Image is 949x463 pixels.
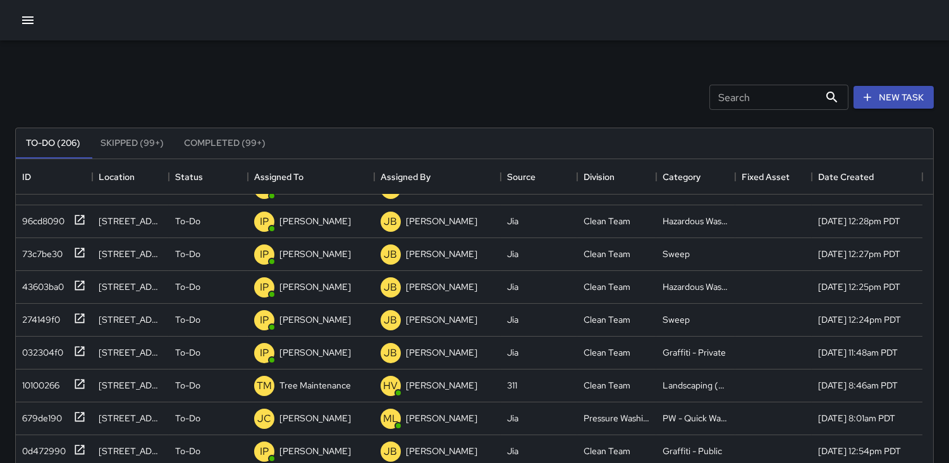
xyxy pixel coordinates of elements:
div: Division [584,159,615,195]
div: 57 9th Street [99,412,162,424]
div: Jia [507,215,518,227]
p: To-Do [175,379,200,392]
p: To-Do [175,412,200,424]
div: Clean Team [584,379,630,392]
div: 1066 Mission Street [99,215,162,227]
div: 032304f0 [17,341,63,359]
p: To-Do [175,313,200,326]
div: 311 [507,379,517,392]
div: 73c7be30 [17,243,63,260]
p: JB [384,346,398,361]
div: Source [507,159,536,195]
div: 1301 Mission Street [99,379,162,392]
div: Clean Team [584,313,630,326]
p: [PERSON_NAME] [406,445,477,457]
div: Date Created [812,159,922,195]
div: PW - Quick Wash [663,412,729,424]
p: JB [384,247,398,262]
p: [PERSON_NAME] [406,313,477,326]
div: Fixed Asset [735,159,812,195]
div: 1012 Mission Street [99,280,162,293]
p: JB [384,214,398,229]
div: Jia [507,412,518,424]
div: 9/24/2025, 8:01am PDT [818,412,895,424]
div: Graffiti - Public [663,445,722,457]
div: Sweep [663,248,690,260]
p: [PERSON_NAME] [406,280,477,293]
button: New Task [854,86,934,109]
button: Skipped (99+) [90,128,174,159]
p: [PERSON_NAME] [406,379,477,392]
p: ML [383,411,398,426]
p: JB [384,444,398,459]
p: To-Do [175,346,200,359]
div: 9/24/2025, 12:28pm PDT [818,215,900,227]
p: IP [260,444,269,459]
div: Category [663,159,701,195]
div: Graffiti - Private [663,346,726,359]
p: [PERSON_NAME] [406,215,477,227]
div: 1059 Market Street [99,346,162,359]
div: Clean Team [584,248,630,260]
div: 9/24/2025, 11:48am PDT [818,346,898,359]
p: [PERSON_NAME] [279,346,351,359]
div: Clean Team [584,346,630,359]
div: Status [169,159,248,195]
p: TM [257,378,272,394]
div: 679de190 [17,407,62,424]
p: To-Do [175,280,200,293]
div: Hazardous Waste [663,280,729,293]
div: 10100266 [17,374,59,392]
p: JB [384,280,398,295]
p: IP [260,247,269,262]
div: 96cd8090 [17,210,64,227]
p: [PERSON_NAME] [406,346,477,359]
p: JC [257,411,271,426]
p: HV [384,378,398,394]
div: Clean Team [584,445,630,457]
p: JB [384,313,398,328]
div: Division [577,159,656,195]
div: 9/24/2025, 12:24pm PDT [818,313,901,326]
div: Jia [507,445,518,457]
div: Location [92,159,169,195]
p: Tree Maintenance [279,379,351,392]
div: ID [22,159,31,195]
div: Pressure Washing [584,412,650,424]
div: 1133 Market Street [99,445,162,457]
div: 1028 Mission Street [99,248,162,260]
div: Sweep [663,313,690,326]
div: 9/24/2025, 12:25pm PDT [818,280,900,293]
p: [PERSON_NAME] [279,445,351,457]
p: [PERSON_NAME] [406,248,477,260]
p: [PERSON_NAME] [279,248,351,260]
div: Date Created [818,159,874,195]
p: IP [260,346,269,361]
div: 9/24/2025, 12:27pm PDT [818,248,900,260]
div: Location [99,159,135,195]
div: Jia [507,346,518,359]
div: Jia [507,248,518,260]
div: Clean Team [584,280,630,293]
div: 96 6th Street [99,313,162,326]
p: [PERSON_NAME] [279,280,351,293]
div: Status [175,159,203,195]
div: Assigned To [254,159,303,195]
div: 9/23/2025, 12:54pm PDT [818,445,901,457]
div: Fixed Asset [742,159,790,195]
button: To-Do (206) [16,128,90,159]
p: To-Do [175,445,200,457]
p: [PERSON_NAME] [406,412,477,424]
div: Source [501,159,577,195]
p: To-Do [175,248,200,260]
div: Assigned By [381,159,431,195]
div: Jia [507,280,518,293]
div: Clean Team [584,215,630,227]
div: 43603ba0 [17,275,64,293]
div: Landscaping (DG & Weeds) [663,379,729,392]
div: Hazardous Waste [663,215,729,227]
div: ID [16,159,92,195]
p: IP [260,313,269,328]
div: 0d472990 [17,440,66,457]
div: Assigned By [374,159,501,195]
